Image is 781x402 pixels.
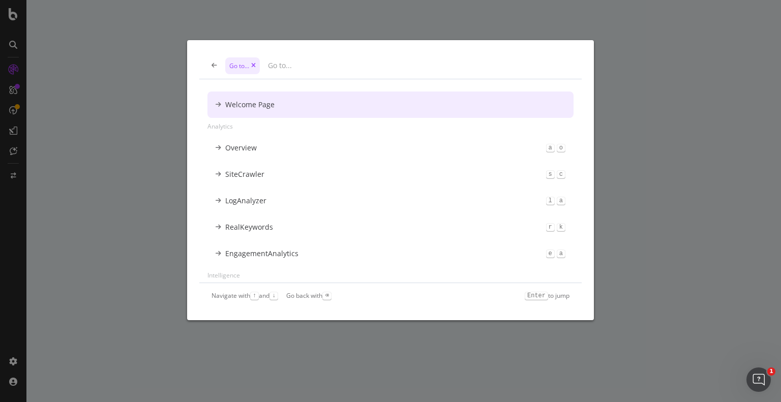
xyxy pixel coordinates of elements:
div: Intelligence [207,267,574,284]
kbd: ↓ [269,292,278,300]
div: Navigate with and [212,291,278,300]
span: 1 [767,367,775,376]
div: SiteCrawler [225,169,264,179]
div: Analytics [207,118,574,135]
div: RealKeywords [225,222,273,232]
div: modal [187,40,594,320]
kbd: a [546,144,555,152]
kbd: a [557,250,565,258]
kbd: r [546,223,555,231]
kbd: Enter [525,292,548,300]
div: Overview [225,143,257,153]
div: Go to... [225,57,260,74]
div: Welcome Page [225,100,275,110]
kbd: l [546,197,555,205]
kbd: ⌫ [322,292,331,300]
kbd: ↑ [250,292,259,300]
kbd: o [557,144,565,152]
kbd: s [546,170,555,178]
kbd: c [557,170,565,178]
kbd: a [557,197,565,205]
kbd: e [546,250,555,258]
div: EngagementAnalytics [225,249,298,259]
div: Go back with [286,291,331,300]
div: LogAnalyzer [225,196,266,206]
div: to jump [525,291,569,300]
input: Go to... [268,61,569,70]
kbd: k [557,223,565,231]
iframe: Intercom live chat [746,367,771,392]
